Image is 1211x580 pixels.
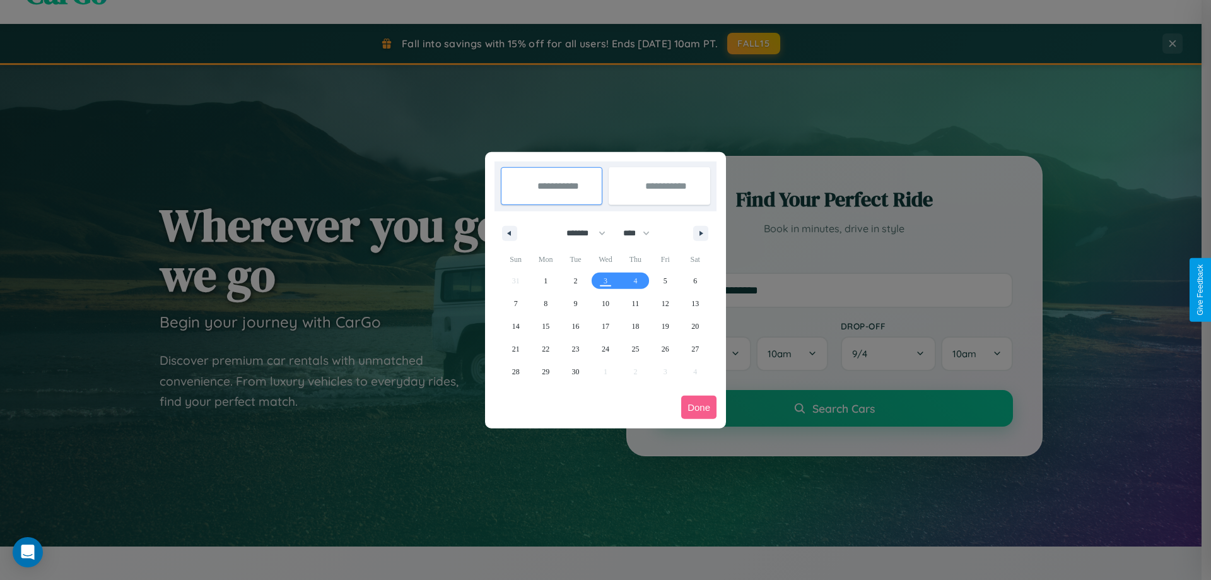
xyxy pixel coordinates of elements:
button: 27 [681,338,710,360]
button: 1 [530,269,560,292]
button: 11 [621,292,650,315]
button: 24 [590,338,620,360]
span: 29 [542,360,549,383]
button: 29 [530,360,560,383]
button: 3 [590,269,620,292]
span: 11 [632,292,640,315]
button: 15 [530,315,560,338]
span: 18 [631,315,639,338]
span: 24 [602,338,609,360]
button: 8 [530,292,560,315]
button: Done [681,396,717,419]
span: 13 [691,292,699,315]
span: 4 [633,269,637,292]
button: 12 [650,292,680,315]
span: 8 [544,292,547,315]
button: 6 [681,269,710,292]
span: 3 [604,269,607,292]
span: Sun [501,249,530,269]
button: 22 [530,338,560,360]
span: 27 [691,338,699,360]
span: Fri [650,249,680,269]
button: 14 [501,315,530,338]
span: Mon [530,249,560,269]
span: 25 [631,338,639,360]
span: 20 [691,315,699,338]
button: 4 [621,269,650,292]
span: 6 [693,269,697,292]
button: 2 [561,269,590,292]
button: 7 [501,292,530,315]
span: 12 [662,292,669,315]
span: 21 [512,338,520,360]
span: 19 [662,315,669,338]
button: 16 [561,315,590,338]
span: 28 [512,360,520,383]
span: 16 [572,315,580,338]
span: Wed [590,249,620,269]
div: Give Feedback [1196,264,1205,316]
button: 20 [681,315,710,338]
button: 10 [590,292,620,315]
span: 7 [514,292,518,315]
button: 23 [561,338,590,360]
button: 5 [650,269,680,292]
button: 21 [501,338,530,360]
span: 14 [512,315,520,338]
span: 5 [664,269,667,292]
button: 18 [621,315,650,338]
button: 28 [501,360,530,383]
button: 17 [590,315,620,338]
span: 1 [544,269,547,292]
span: 10 [602,292,609,315]
button: 19 [650,315,680,338]
span: Thu [621,249,650,269]
button: 25 [621,338,650,360]
span: 15 [542,315,549,338]
span: Sat [681,249,710,269]
span: 2 [574,269,578,292]
button: 9 [561,292,590,315]
span: 30 [572,360,580,383]
span: Tue [561,249,590,269]
span: 26 [662,338,669,360]
span: 23 [572,338,580,360]
button: 13 [681,292,710,315]
div: Open Intercom Messenger [13,537,43,567]
button: 26 [650,338,680,360]
span: 17 [602,315,609,338]
span: 22 [542,338,549,360]
span: 9 [574,292,578,315]
button: 30 [561,360,590,383]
